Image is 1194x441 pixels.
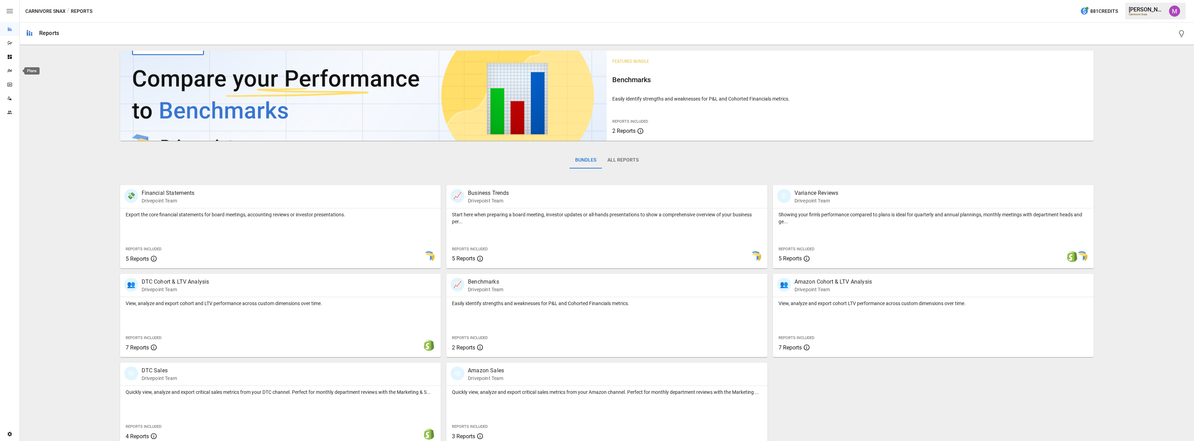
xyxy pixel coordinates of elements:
p: Easily identify strengths and weaknesses for P&L and Cohorted Financials metrics. [612,95,1088,102]
div: 👥 [124,278,138,292]
p: Drivepoint Team [468,197,509,204]
span: 881 Credits [1090,7,1118,16]
div: 📈 [451,278,464,292]
img: smart model [750,251,761,262]
img: shopify [423,429,435,440]
div: Reports [39,30,59,36]
img: Umer Muhammed [1169,6,1180,17]
div: 🗓 [777,189,791,203]
img: shopify [423,340,435,351]
span: 5 Reports [452,255,475,262]
p: Financial Statements [142,189,195,197]
div: / [67,7,69,16]
span: Reports Included [452,247,488,251]
span: Reports Included [612,119,648,124]
p: Quickly view, analyze and export critical sales metrics from your DTC channel. Perfect for monthl... [126,389,436,396]
span: Reports Included [126,247,161,251]
p: View, analyze and export cohort and LTV performance across custom dimensions over time. [126,300,436,307]
button: Carnivore Snax [25,7,66,16]
p: View, analyze and export cohort LTV performance across custom dimensions over time. [779,300,1088,307]
p: Drivepoint Team [142,197,195,204]
div: 👥 [777,278,791,292]
p: Amazon Sales [468,366,504,375]
p: Drivepoint Team [142,286,209,293]
h6: Benchmarks [612,74,1088,85]
span: 5 Reports [779,255,802,262]
button: Umer Muhammed [1165,1,1184,21]
span: Featured Bundle [612,59,649,64]
p: Drivepoint Team [468,286,503,293]
p: Drivepoint Team [794,197,838,204]
div: 💸 [124,189,138,203]
span: Reports Included [779,336,814,340]
span: 7 Reports [779,344,802,351]
p: Variance Reviews [794,189,838,197]
span: 5 Reports [126,256,149,262]
p: DTC Cohort & LTV Analysis [142,278,209,286]
span: Reports Included [779,247,814,251]
p: Benchmarks [468,278,503,286]
p: Drivepoint Team [468,375,504,382]
span: 4 Reports [126,433,149,440]
div: Carnivore Snax [1129,13,1165,16]
p: Start here when preparing a board meeting, investor updates or all-hands presentations to show a ... [452,211,762,225]
p: Drivepoint Team [142,375,177,382]
span: Reports Included [452,424,488,429]
span: 7 Reports [126,344,149,351]
span: Reports Included [126,424,161,429]
div: [PERSON_NAME] [1129,6,1165,13]
p: Business Trends [468,189,509,197]
button: All Reports [602,152,644,168]
div: Plans [24,67,40,75]
div: 🛍 [124,366,138,380]
img: video thumbnail [120,51,607,141]
p: DTC Sales [142,366,177,375]
img: smart model [1076,251,1087,262]
p: Quickly view, analyze and export critical sales metrics from your Amazon channel. Perfect for mon... [452,389,762,396]
button: 881Credits [1077,5,1121,18]
img: shopify [1067,251,1078,262]
div: 🛍 [451,366,464,380]
span: 2 Reports [452,344,475,351]
img: smart model [423,251,435,262]
div: 📈 [451,189,464,203]
span: 3 Reports [452,433,475,440]
span: Reports Included [452,336,488,340]
p: Showing your firm's performance compared to plans is ideal for quarterly and annual plannings, mo... [779,211,1088,225]
span: Reports Included [126,336,161,340]
p: Drivepoint Team [794,286,872,293]
span: 2 Reports [612,128,636,134]
p: Export the core financial statements for board meetings, accounting reviews or investor presentat... [126,211,436,218]
button: Bundles [570,152,602,168]
p: Easily identify strengths and weaknesses for P&L and Cohorted Financials metrics. [452,300,762,307]
p: Amazon Cohort & LTV Analysis [794,278,872,286]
